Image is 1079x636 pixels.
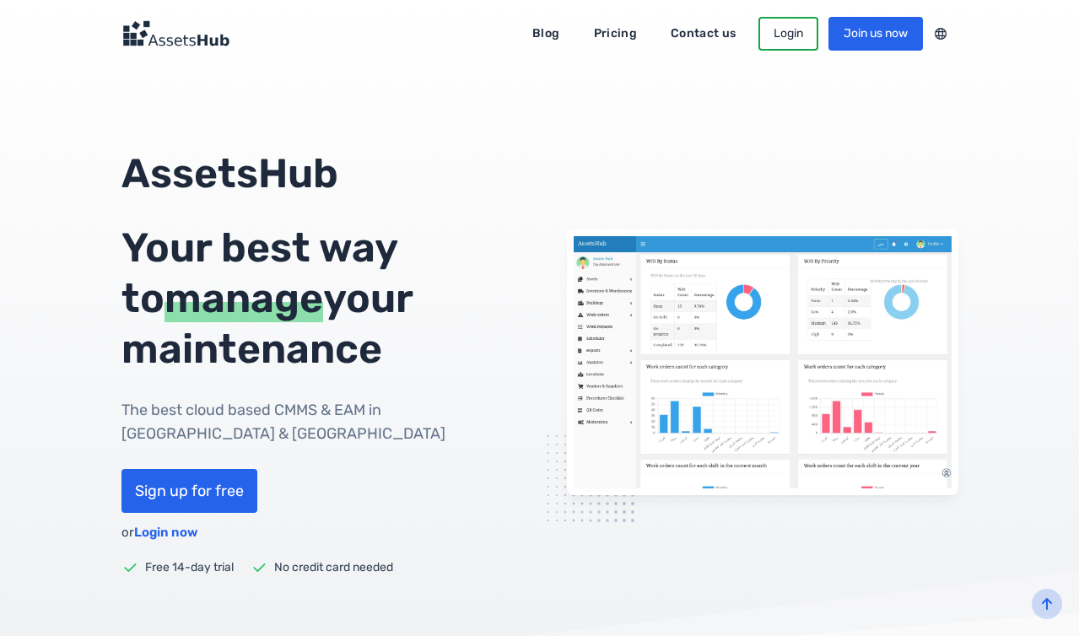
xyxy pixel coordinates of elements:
div: Your best way to your maintenance [121,223,513,375]
p: Free 14-day trial [145,559,234,576]
p: No credit card needed [274,559,393,576]
a: Join us now [828,17,923,51]
a: Contact us [659,20,748,47]
a: Blog [521,20,571,47]
p: AssetsHub [121,148,513,199]
img: AssetsHub [567,229,958,495]
div: or [121,523,197,542]
a: Pricing [582,20,649,47]
span: manage [165,274,323,322]
button: back-to-top [1032,589,1062,619]
img: Logo Dark [121,20,229,47]
a: Login [758,17,818,51]
a: Sign up for free [121,469,257,513]
h1: The best cloud based CMMS & EAM in [GEOGRAPHIC_DATA] & [GEOGRAPHIC_DATA] [121,398,513,445]
a: Login now [134,525,197,540]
